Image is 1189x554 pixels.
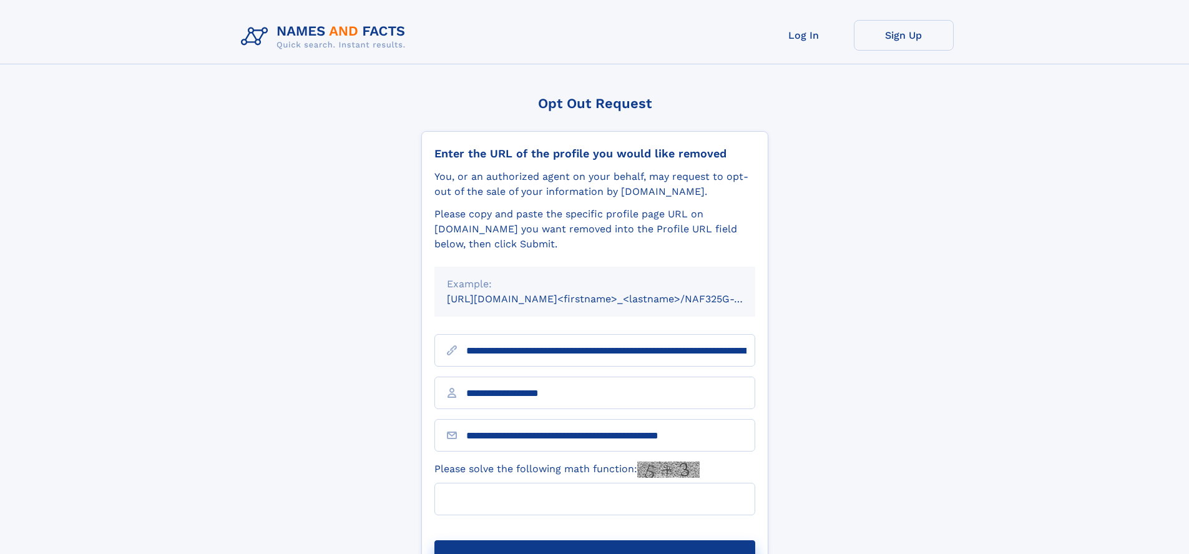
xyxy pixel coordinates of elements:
[434,169,755,199] div: You, or an authorized agent on your behalf, may request to opt-out of the sale of your informatio...
[447,293,779,305] small: [URL][DOMAIN_NAME]<firstname>_<lastname>/NAF325G-xxxxxxxx
[434,147,755,161] div: Enter the URL of the profile you would like removed
[854,20,954,51] a: Sign Up
[447,277,743,292] div: Example:
[754,20,854,51] a: Log In
[236,20,416,54] img: Logo Names and Facts
[421,96,768,111] div: Opt Out Request
[434,207,755,252] div: Please copy and paste the specific profile page URL on [DOMAIN_NAME] you want removed into the Pr...
[434,462,700,478] label: Please solve the following math function:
